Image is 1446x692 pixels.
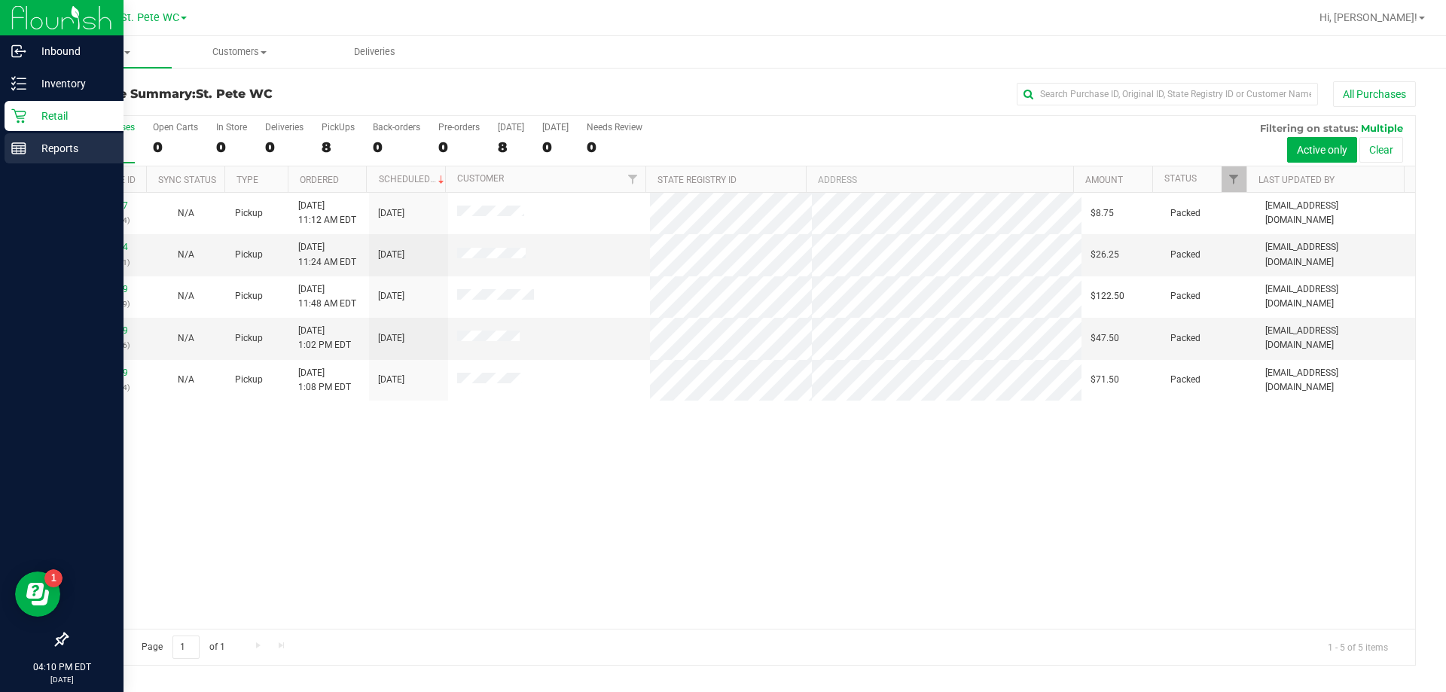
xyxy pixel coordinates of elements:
[235,248,263,262] span: Pickup
[378,248,404,262] span: [DATE]
[587,122,642,133] div: Needs Review
[86,367,128,378] a: 11839259
[44,569,63,587] iframe: Resource center unread badge
[1265,366,1406,395] span: [EMAIL_ADDRESS][DOMAIN_NAME]
[298,282,356,311] span: [DATE] 11:48 AM EDT
[265,122,304,133] div: Deliveries
[1017,83,1318,105] input: Search Purchase ID, Original ID, State Registry ID or Customer Name...
[379,174,447,184] a: Scheduled
[178,374,194,385] span: Not Applicable
[298,240,356,269] span: [DATE] 11:24 AM EDT
[178,333,194,343] span: Not Applicable
[1091,289,1124,303] span: $122.50
[86,284,128,294] a: 11838529
[158,175,216,185] a: Sync Status
[1164,173,1197,184] a: Status
[378,206,404,221] span: [DATE]
[7,674,117,685] p: [DATE]
[621,166,645,192] a: Filter
[1265,282,1406,311] span: [EMAIL_ADDRESS][DOMAIN_NAME]
[86,200,128,211] a: 11837987
[153,122,198,133] div: Open Carts
[15,572,60,617] iframe: Resource center
[1222,166,1246,192] a: Filter
[657,175,737,185] a: State Registry ID
[1265,324,1406,352] span: [EMAIL_ADDRESS][DOMAIN_NAME]
[298,199,356,227] span: [DATE] 11:12 AM EDT
[300,175,339,185] a: Ordered
[1260,122,1358,134] span: Filtering on status:
[172,636,200,659] input: 1
[1361,122,1403,134] span: Multiple
[26,42,117,60] p: Inbound
[1170,331,1200,346] span: Packed
[172,36,307,68] a: Customers
[216,139,247,156] div: 0
[235,331,263,346] span: Pickup
[298,366,351,395] span: [DATE] 1:08 PM EDT
[178,208,194,218] span: Not Applicable
[1091,248,1119,262] span: $26.25
[1091,331,1119,346] span: $47.50
[178,248,194,262] button: N/A
[86,242,128,252] a: 11838204
[1359,137,1403,163] button: Clear
[178,331,194,346] button: N/A
[587,139,642,156] div: 0
[236,175,258,185] a: Type
[1333,81,1416,107] button: All Purchases
[235,206,263,221] span: Pickup
[26,139,117,157] p: Reports
[1170,373,1200,387] span: Packed
[298,324,351,352] span: [DATE] 1:02 PM EDT
[7,660,117,674] p: 04:10 PM EDT
[378,331,404,346] span: [DATE]
[153,139,198,156] div: 0
[373,139,420,156] div: 0
[235,373,263,387] span: Pickup
[11,108,26,123] inline-svg: Retail
[86,325,128,336] a: 11839219
[235,289,263,303] span: Pickup
[1170,206,1200,221] span: Packed
[322,139,355,156] div: 8
[11,76,26,91] inline-svg: Inventory
[457,173,504,184] a: Customer
[66,87,516,101] h3: Purchase Summary:
[378,289,404,303] span: [DATE]
[334,45,416,59] span: Deliveries
[1085,175,1123,185] a: Amount
[178,373,194,387] button: N/A
[542,139,569,156] div: 0
[806,166,1073,193] th: Address
[1265,240,1406,269] span: [EMAIL_ADDRESS][DOMAIN_NAME]
[178,249,194,260] span: Not Applicable
[11,141,26,156] inline-svg: Reports
[373,122,420,133] div: Back-orders
[1091,206,1114,221] span: $8.75
[1258,175,1335,185] a: Last Updated By
[307,36,443,68] a: Deliveries
[172,45,307,59] span: Customers
[498,139,524,156] div: 8
[1319,11,1417,23] span: Hi, [PERSON_NAME]!
[265,139,304,156] div: 0
[1170,289,1200,303] span: Packed
[1265,199,1406,227] span: [EMAIL_ADDRESS][DOMAIN_NAME]
[178,289,194,303] button: N/A
[542,122,569,133] div: [DATE]
[26,75,117,93] p: Inventory
[1170,248,1200,262] span: Packed
[1091,373,1119,387] span: $71.50
[26,107,117,125] p: Retail
[196,87,273,101] span: St. Pete WC
[11,44,26,59] inline-svg: Inbound
[178,206,194,221] button: N/A
[1287,137,1357,163] button: Active only
[378,373,404,387] span: [DATE]
[216,122,247,133] div: In Store
[438,139,480,156] div: 0
[178,291,194,301] span: Not Applicable
[129,636,237,659] span: Page of 1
